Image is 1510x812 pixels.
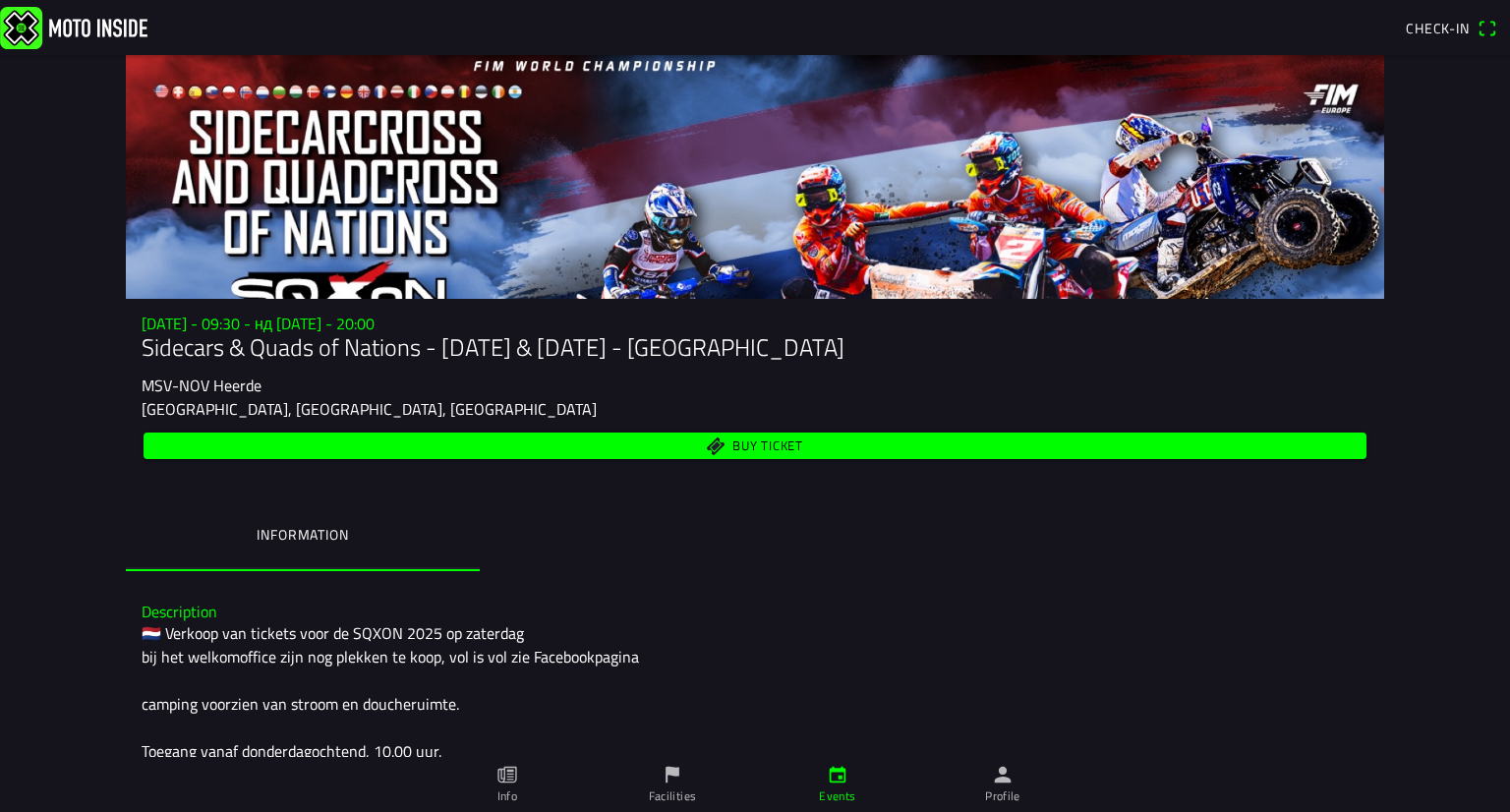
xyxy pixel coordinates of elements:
[142,397,597,421] ion-text: [GEOGRAPHIC_DATA], [GEOGRAPHIC_DATA], [GEOGRAPHIC_DATA]
[496,764,518,785] ion-icon: paper
[819,787,855,805] ion-label: Events
[142,315,1368,333] h3: [DATE] - 09:30 - нд [DATE] - 20:00
[142,374,261,397] ion-text: MSV-NOV Heerde
[992,764,1014,785] ion-icon: person
[497,787,517,805] ion-label: Info
[985,787,1020,805] ion-label: Profile
[662,764,683,785] ion-icon: flag
[732,439,803,452] span: Buy ticket
[827,764,848,785] ion-icon: calendar
[1406,18,1470,38] span: Check-in
[649,787,697,805] ion-label: Facilities
[1396,11,1506,44] a: Check-inqr scanner
[257,524,348,546] ion-label: Information
[142,603,1368,621] h3: Description
[142,333,1368,362] h1: Sidecars & Quads of Nations - [DATE] & [DATE] - [GEOGRAPHIC_DATA]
